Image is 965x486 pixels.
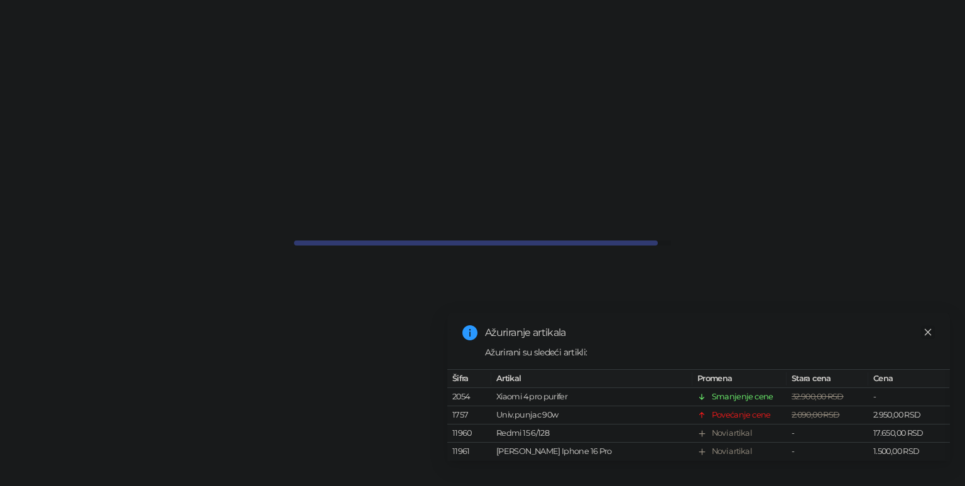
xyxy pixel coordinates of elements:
[485,325,935,340] div: Ažuriranje artikala
[792,392,844,402] span: 32.900,00 RSD
[924,328,932,337] span: close
[868,389,950,407] td: -
[491,370,692,388] th: Artikal
[712,446,751,458] div: Novi artikal
[491,389,692,407] td: Xiaomi 4 pro purifer
[868,425,950,443] td: 17.650,00 RSD
[692,370,787,388] th: Promena
[491,425,692,443] td: Redmi 15 6/128
[787,370,868,388] th: Stara cena
[712,391,773,404] div: Smanjenje cene
[787,425,868,443] td: -
[447,443,491,462] td: 11961
[792,411,839,420] span: 2.090,00 RSD
[787,443,868,462] td: -
[447,389,491,407] td: 2054
[868,407,950,425] td: 2.950,00 RSD
[921,325,935,339] a: Close
[447,407,491,425] td: 1757
[712,409,771,422] div: Povećanje cene
[485,345,935,359] div: Ažurirani su sledeći artikli:
[868,370,950,388] th: Cena
[491,443,692,462] td: [PERSON_NAME] Iphone 16 Pro
[462,325,477,340] span: info-circle
[712,428,751,440] div: Novi artikal
[491,407,692,425] td: Univ.punjac 90w
[868,443,950,462] td: 1.500,00 RSD
[447,370,491,388] th: Šifra
[447,425,491,443] td: 11960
